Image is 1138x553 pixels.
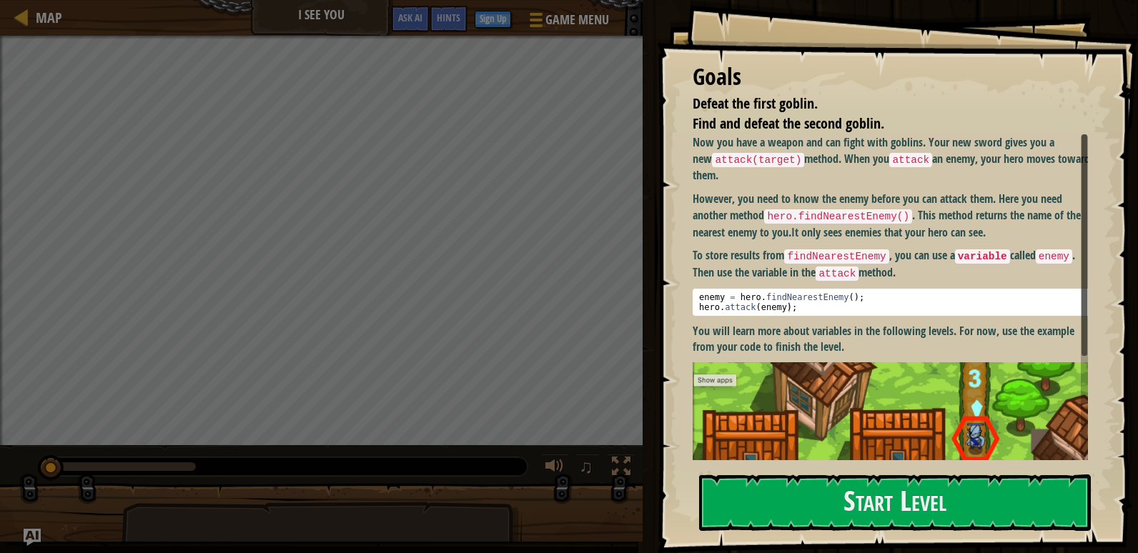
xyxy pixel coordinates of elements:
span: Find and defeat the second goblin. [693,114,884,133]
div: Goals [693,61,1088,94]
p: Now you have a weapon and can fight with goblins. Your new sword gives you a new method. When you... [693,134,1099,184]
code: variable [955,249,1010,264]
code: attack [816,266,859,281]
span: Ask AI [398,11,422,24]
code: attack(target) [712,153,804,167]
code: hero.findNearestEnemy() [764,209,912,224]
code: attack [889,153,932,167]
span: Map [36,8,62,27]
span: Defeat the first goblin. [693,94,818,113]
li: Defeat the first goblin. [675,94,1084,114]
button: Adjust volume [540,454,569,483]
span: ♫ [579,456,593,477]
span: Game Menu [545,11,609,29]
a: Map [29,8,62,27]
p: To store results from , you can use a called . Then use the variable in the method. [693,247,1099,281]
button: Start Level [699,474,1091,531]
button: Toggle fullscreen [607,454,635,483]
p: You will learn more about variables in the following levels. For now, use the example from your c... [693,323,1099,356]
li: Find and defeat the second goblin. [675,114,1084,134]
button: Game Menu [518,6,618,39]
button: Ask AI [391,6,430,32]
p: However, you need to know the enemy before you can attack them. Here you need another method . Th... [693,191,1099,240]
button: Ask AI [24,529,41,546]
button: Sign Up [475,11,511,28]
strong: It only sees enemies that your hero can see. [791,224,986,240]
code: enemy [1036,249,1072,264]
code: findNearestEnemy [784,249,889,264]
span: Hints [437,11,460,24]
button: ♫ [576,454,600,483]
